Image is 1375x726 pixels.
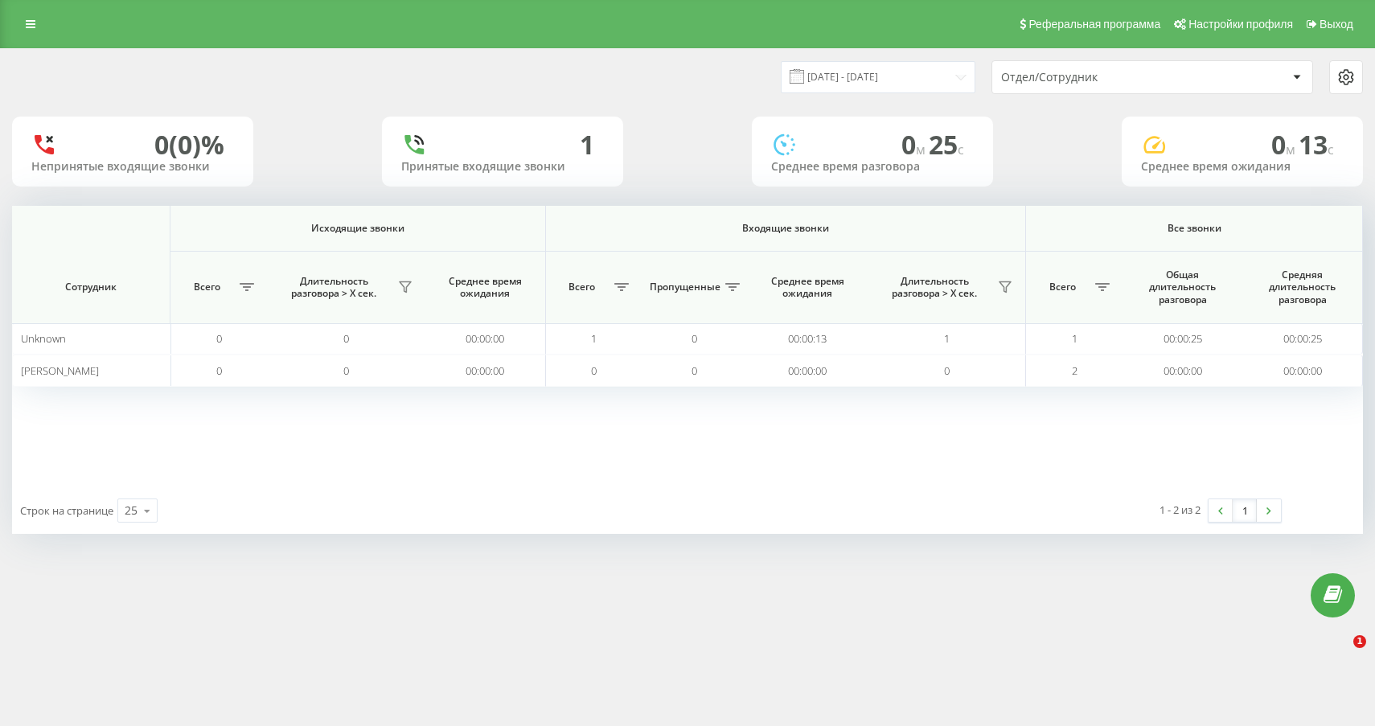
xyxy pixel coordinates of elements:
[554,281,610,293] span: Всего
[1320,635,1359,674] iframe: Intercom live chat
[916,141,929,158] span: м
[761,275,855,300] span: Среднее время ожидания
[591,363,597,378] span: 0
[1123,323,1242,355] td: 00:00:25
[1135,269,1229,306] span: Общая длительность разговора
[771,160,974,174] div: Среднее время разговора
[1271,127,1299,162] span: 0
[401,160,604,174] div: Принятые входящие звонки
[197,222,519,235] span: Исходящие звонки
[876,275,993,300] span: Длительность разговора > Х сек.
[1050,222,1338,235] span: Все звонки
[425,355,545,386] td: 00:00:00
[1256,269,1349,306] span: Средняя длительность разговора
[1034,281,1090,293] span: Всего
[1320,18,1353,31] span: Выход
[1141,160,1344,174] div: Среднее время ожидания
[216,331,222,346] span: 0
[343,331,349,346] span: 0
[154,129,224,160] div: 0 (0)%
[577,222,994,235] span: Входящие звонки
[1299,127,1334,162] span: 13
[27,281,155,293] span: Сотрудник
[20,503,113,518] span: Строк на странице
[1328,141,1334,158] span: c
[439,275,532,300] span: Среднее время ожидания
[216,363,222,378] span: 0
[31,160,234,174] div: Непринятые входящие звонки
[1072,363,1077,378] span: 2
[1160,502,1201,518] div: 1 - 2 из 2
[21,363,99,378] span: [PERSON_NAME]
[21,331,66,346] span: Unknown
[650,281,720,293] span: Пропущенные
[1123,355,1242,386] td: 00:00:00
[1188,18,1293,31] span: Настройки профиля
[944,331,950,346] span: 1
[692,331,697,346] span: 0
[1353,635,1366,648] span: 1
[1242,323,1363,355] td: 00:00:25
[425,323,545,355] td: 00:00:00
[179,281,235,293] span: Всего
[1242,355,1363,386] td: 00:00:00
[748,355,868,386] td: 00:00:00
[343,363,349,378] span: 0
[580,129,594,160] div: 1
[1233,499,1257,522] a: 1
[901,127,929,162] span: 0
[748,323,868,355] td: 00:00:13
[1001,71,1193,84] div: Отдел/Сотрудник
[1286,141,1299,158] span: м
[929,127,964,162] span: 25
[1028,18,1160,31] span: Реферальная программа
[1072,331,1077,346] span: 1
[275,275,393,300] span: Длительность разговора > Х сек.
[944,363,950,378] span: 0
[692,363,697,378] span: 0
[958,141,964,158] span: c
[125,502,137,519] div: 25
[591,331,597,346] span: 1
